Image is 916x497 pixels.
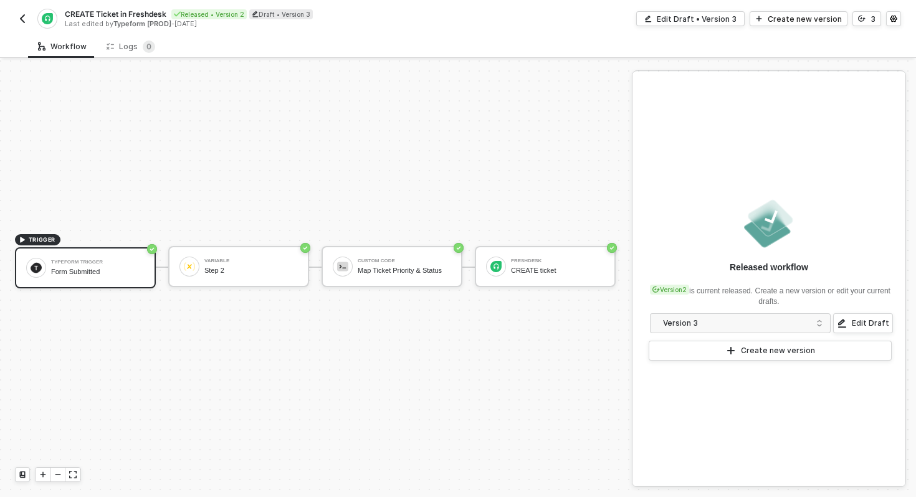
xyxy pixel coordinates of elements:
[852,318,889,328] div: Edit Draft
[31,262,42,273] img: icon
[650,285,689,295] div: Version 2
[54,471,62,478] span: icon-minus
[39,471,47,478] span: icon-play
[652,286,660,293] span: icon-versioning
[113,19,171,28] span: Typeform [PROD]
[358,258,451,263] div: Custom Code
[607,243,617,253] span: icon-success-page
[38,42,87,52] div: Workflow
[249,9,313,19] div: Draft • Version 3
[65,9,166,19] span: CREATE Ticket in Freshdesk
[204,258,298,263] div: Variable
[29,235,55,245] span: TRIGGER
[143,40,155,53] sup: 0
[490,261,502,272] img: icon
[15,11,30,26] button: back
[742,196,796,251] img: released.png
[300,243,310,253] span: icon-success-page
[17,14,27,24] img: back
[647,278,890,307] div: is current released. Create a new version or edit your current drafts.
[726,346,736,356] span: icon-play
[51,268,145,276] div: Form Submitted
[511,258,604,263] div: Freshdesk
[69,471,77,478] span: icon-expand
[871,14,875,24] div: 3
[184,261,195,272] img: icon
[147,244,157,254] span: icon-success-page
[204,267,298,275] div: Step 2
[833,313,893,333] button: Edit Draft
[837,318,847,328] span: icon-edit
[657,14,737,24] div: Edit Draft • Version 3
[741,346,815,356] div: Create new version
[454,243,464,253] span: icon-success-page
[768,14,842,24] div: Create new version
[337,261,348,272] img: icon
[649,341,892,361] button: Create new version
[19,236,26,244] span: icon-play
[51,260,145,265] div: Typeform Trigger
[890,15,897,22] span: icon-settings
[663,316,809,330] div: Version 3
[755,15,763,22] span: icon-play
[750,11,847,26] button: Create new version
[644,15,652,22] span: icon-edit
[858,15,866,22] span: icon-versioning
[65,19,457,29] div: Last edited by - [DATE]
[107,40,155,53] div: Logs
[730,261,808,273] div: Released workflow
[511,267,604,275] div: CREATE ticket
[852,11,881,26] button: 3
[42,13,52,24] img: integration-icon
[171,9,247,19] div: Released • Version 2
[358,267,451,275] div: Map Ticket Priority & Status
[252,11,259,17] span: icon-edit
[636,11,745,26] button: Edit Draft • Version 3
